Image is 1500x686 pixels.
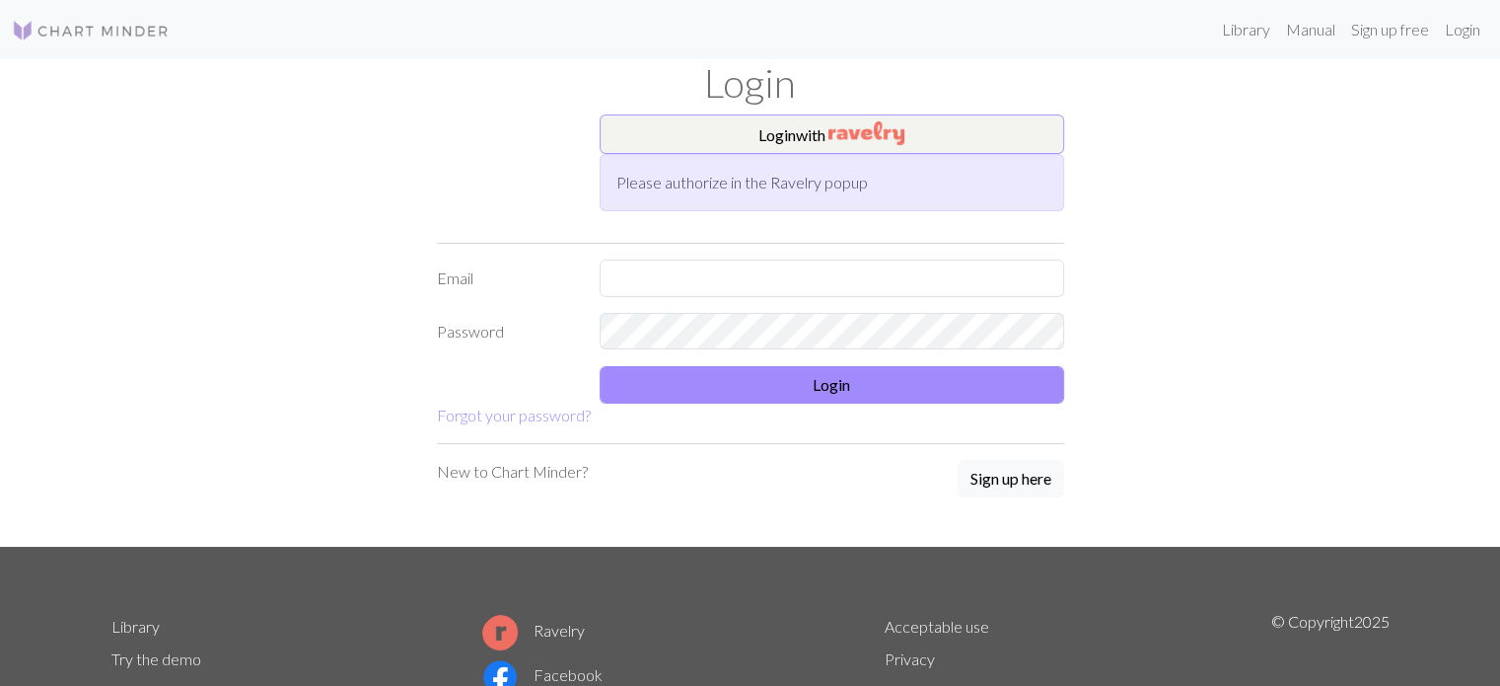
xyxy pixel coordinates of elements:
label: Email [425,260,588,297]
img: Ravelry logo [482,615,518,650]
div: Please authorize in the Ravelry popup [600,154,1064,211]
a: Manual [1278,10,1343,49]
button: Login [600,366,1064,404]
a: Ravelry [482,621,585,640]
a: Library [1214,10,1278,49]
a: Acceptable use [885,617,989,636]
a: Forgot your password? [437,406,591,424]
a: Facebook [482,665,603,684]
a: Try the demo [111,649,201,668]
a: Privacy [885,649,935,668]
a: Sign up here [958,460,1064,499]
a: Sign up free [1343,10,1437,49]
img: Logo [12,19,170,42]
a: Library [111,617,160,636]
button: Sign up here [958,460,1064,497]
h1: Login [100,59,1401,107]
label: Password [425,313,588,350]
a: Login [1437,10,1488,49]
p: New to Chart Minder? [437,460,588,484]
img: Ravelry [828,121,904,145]
button: Loginwith [600,114,1064,154]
